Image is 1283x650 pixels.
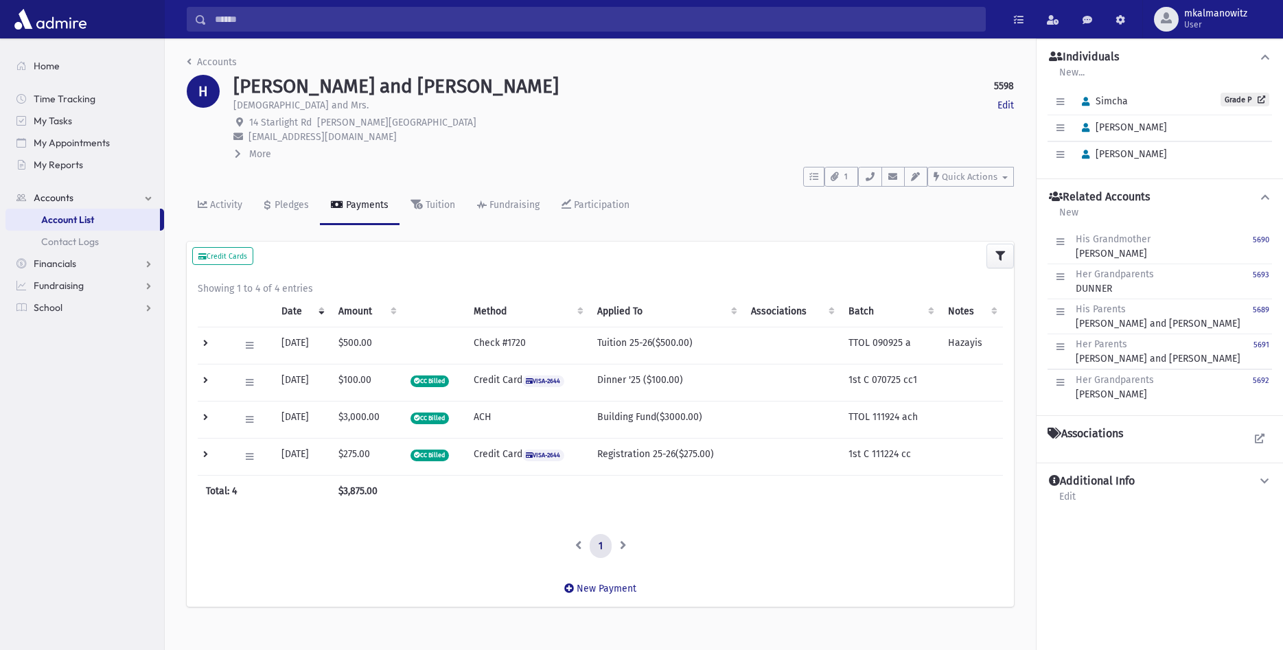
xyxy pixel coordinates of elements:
[1049,50,1119,65] h4: Individuals
[5,231,164,253] a: Contact Logs
[34,60,60,72] span: Home
[272,199,309,211] div: Pledges
[330,364,402,401] td: $100.00
[1049,190,1150,205] h4: Related Accounts
[1059,65,1085,89] a: New...
[1076,374,1154,386] span: Her Grandparents
[840,401,939,438] td: TTOL 111924 ach
[840,364,939,401] td: 1st C 070725 cc1
[589,327,743,364] td: Tuition 25-26($500.00)
[5,297,164,318] a: School
[1048,50,1272,65] button: Individuals
[198,252,247,261] small: Credit Cards
[233,98,369,113] p: [DEMOGRAPHIC_DATA] and Mrs.
[840,438,939,475] td: 1st C 111224 cc
[1253,232,1269,261] a: 5690
[927,167,1014,187] button: Quick Actions
[1048,474,1272,489] button: Additional Info
[1059,489,1076,513] a: Edit
[320,187,400,225] a: Payments
[5,55,164,77] a: Home
[273,364,330,401] td: [DATE]
[1076,373,1154,402] div: [PERSON_NAME]
[249,148,271,160] span: More
[1076,303,1126,315] span: His Parents
[589,401,743,438] td: Building Fund($3000.00)
[317,117,476,128] span: [PERSON_NAME][GEOGRAPHIC_DATA]
[273,401,330,438] td: [DATE]
[840,327,939,364] td: TTOL 090925 a
[41,235,99,248] span: Contact Logs
[1076,267,1154,296] div: DUNNER
[330,401,402,438] td: $3,000.00
[34,257,76,270] span: Financials
[192,247,253,265] button: Credit Cards
[824,167,858,187] button: 1
[1048,427,1123,441] h4: Associations
[465,296,589,327] th: Method: activate to sort column ascending
[330,475,402,507] th: $3,875.00
[1076,148,1167,160] span: [PERSON_NAME]
[253,187,320,225] a: Pledges
[1076,337,1240,366] div: [PERSON_NAME] and [PERSON_NAME]
[1253,270,1269,279] small: 5693
[840,171,852,183] span: 1
[34,301,62,314] span: School
[34,93,95,105] span: Time Tracking
[840,296,939,327] th: Batch: activate to sort column ascending
[466,187,551,225] a: Fundraising
[5,110,164,132] a: My Tasks
[34,115,72,127] span: My Tasks
[273,327,330,364] td: [DATE]
[343,199,389,211] div: Payments
[1184,8,1247,19] span: mkalmanowitz
[11,5,90,33] img: AdmirePro
[1253,267,1269,296] a: 5693
[522,375,564,387] span: VISA-2644
[5,253,164,275] a: Financials
[41,213,94,226] span: Account List
[940,327,1004,364] td: Hazayis
[249,117,312,128] span: 14 Starlight Rd
[330,296,402,327] th: Amount: activate to sort column ascending
[1076,302,1240,331] div: [PERSON_NAME] and [PERSON_NAME]
[1253,302,1269,331] a: 5689
[5,154,164,176] a: My Reports
[1076,121,1167,133] span: [PERSON_NAME]
[34,279,84,292] span: Fundraising
[942,172,997,182] span: Quick Actions
[1184,19,1247,30] span: User
[411,413,449,424] span: CC Billed
[997,98,1014,113] a: Edit
[187,187,253,225] a: Activity
[1253,340,1269,349] small: 5691
[743,296,840,327] th: Associations: activate to sort column ascending
[465,438,589,475] td: Credit Card
[487,199,540,211] div: Fundraising
[465,364,589,401] td: Credit Card
[1048,190,1272,205] button: Related Accounts
[248,131,397,143] span: [EMAIL_ADDRESS][DOMAIN_NAME]
[330,327,402,364] td: $500.00
[5,88,164,110] a: Time Tracking
[5,209,160,231] a: Account List
[198,281,1003,296] div: Showing 1 to 4 of 4 entries
[273,296,330,327] th: Date: activate to sort column ascending
[34,159,83,171] span: My Reports
[1076,95,1128,107] span: Simcha
[1076,268,1154,280] span: Her Grandparents
[400,187,466,225] a: Tuition
[1253,337,1269,366] a: 5691
[207,7,985,32] input: Search
[940,296,1004,327] th: Notes: activate to sort column ascending
[589,438,743,475] td: Registration 25-26($275.00)
[551,187,640,225] a: Participation
[187,75,220,108] div: H
[198,475,330,507] th: Total: 4
[34,137,110,149] span: My Appointments
[1049,474,1135,489] h4: Additional Info
[1253,235,1269,244] small: 5690
[1076,233,1151,245] span: His Grandmother
[465,327,589,364] td: Check #1720
[411,450,449,461] span: CC Billed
